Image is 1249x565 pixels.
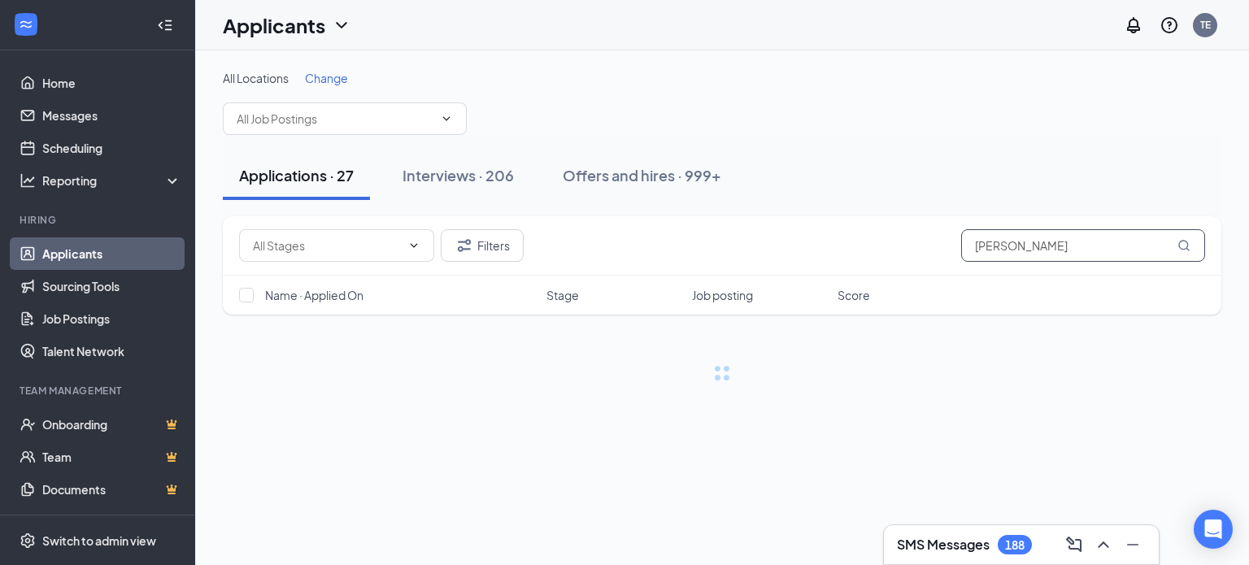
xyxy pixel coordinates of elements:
[961,229,1205,262] input: Search in applications
[239,165,354,185] div: Applications · 27
[18,16,34,33] svg: WorkstreamLogo
[546,287,579,303] span: Stage
[42,473,181,506] a: DocumentsCrown
[1094,535,1113,554] svg: ChevronUp
[1194,510,1233,549] div: Open Intercom Messenger
[1177,239,1190,252] svg: MagnifyingGlass
[1160,15,1179,35] svg: QuestionInfo
[253,237,401,254] input: All Stages
[157,17,173,33] svg: Collapse
[237,110,433,128] input: All Job Postings
[42,172,182,189] div: Reporting
[42,302,181,335] a: Job Postings
[1123,535,1142,554] svg: Minimize
[223,11,325,39] h1: Applicants
[1124,15,1143,35] svg: Notifications
[1200,18,1211,32] div: TE
[42,532,156,549] div: Switch to admin view
[42,506,181,538] a: SurveysCrown
[563,165,721,185] div: Offers and hires · 999+
[42,441,181,473] a: TeamCrown
[20,384,178,398] div: Team Management
[265,287,363,303] span: Name · Applied On
[42,270,181,302] a: Sourcing Tools
[1005,538,1025,552] div: 188
[1061,532,1087,558] button: ComposeMessage
[20,532,36,549] svg: Settings
[455,236,474,255] svg: Filter
[42,408,181,441] a: OnboardingCrown
[42,237,181,270] a: Applicants
[42,132,181,164] a: Scheduling
[1064,535,1084,554] svg: ComposeMessage
[223,71,289,85] span: All Locations
[305,71,348,85] span: Change
[441,229,524,262] button: Filter Filters
[42,335,181,367] a: Talent Network
[20,172,36,189] svg: Analysis
[1090,532,1116,558] button: ChevronUp
[407,239,420,252] svg: ChevronDown
[838,287,870,303] span: Score
[440,112,453,125] svg: ChevronDown
[897,536,990,554] h3: SMS Messages
[1120,532,1146,558] button: Minimize
[403,165,514,185] div: Interviews · 206
[332,15,351,35] svg: ChevronDown
[42,67,181,99] a: Home
[42,99,181,132] a: Messages
[20,213,178,227] div: Hiring
[692,287,753,303] span: Job posting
